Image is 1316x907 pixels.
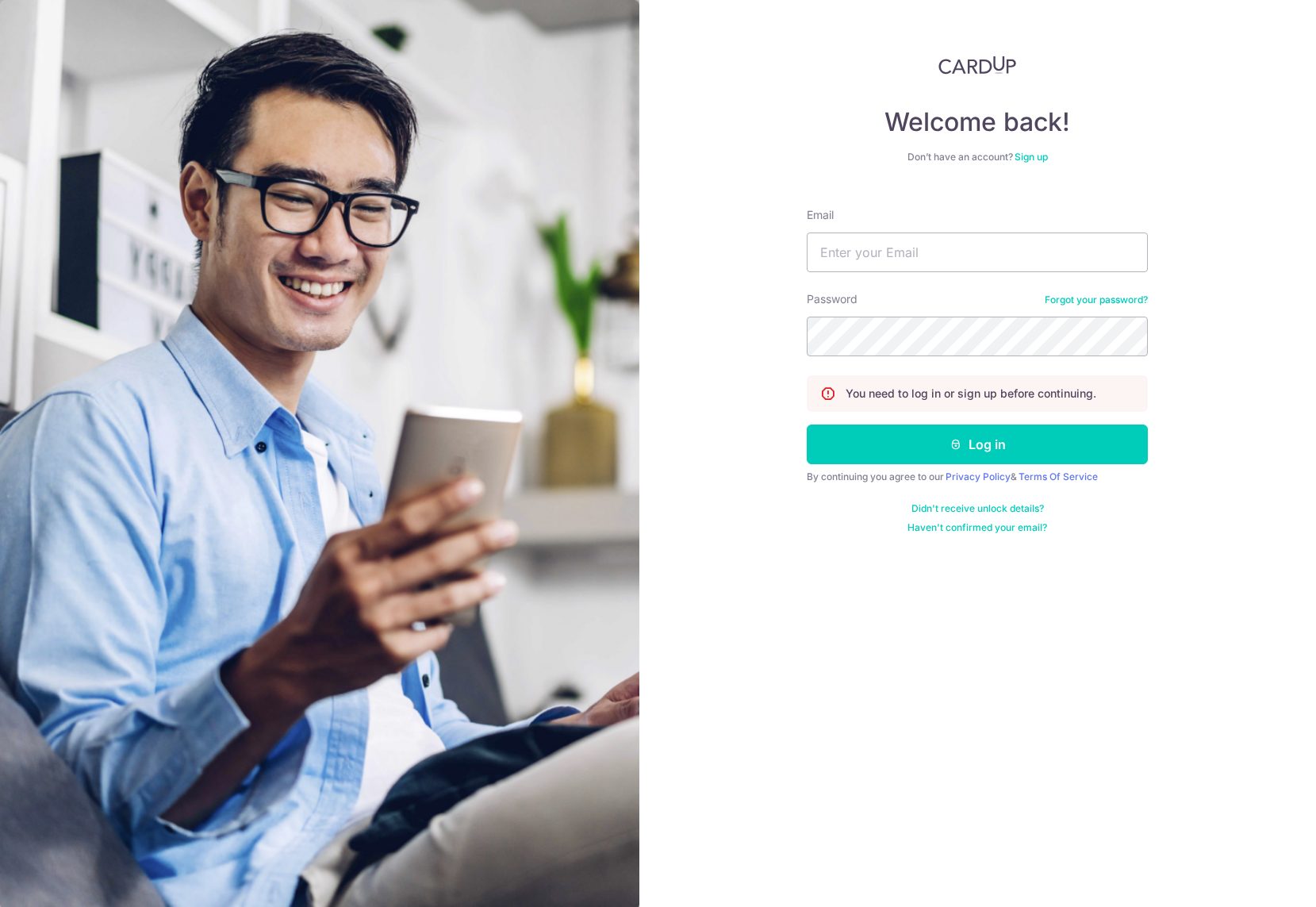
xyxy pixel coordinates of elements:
[807,207,834,223] label: Email
[907,521,1047,534] a: Haven't confirmed your email?
[1045,294,1148,306] a: Forgot your password?
[946,471,1011,482] a: Privacy Policy
[807,233,1148,272] input: Enter your Email
[807,425,1148,464] button: Log in
[911,502,1044,515] a: Didn't receive unlock details?
[938,56,1016,75] img: CardUp Logo
[807,106,1148,138] h4: Welcome back!
[1019,471,1098,482] a: Terms Of Service
[1015,151,1048,163] a: Sign up
[807,291,858,307] label: Password
[807,471,1148,483] div: By continuing you agree to our &
[846,386,1096,402] p: You need to log in or sign up before continuing.
[807,151,1148,163] div: Don’t have an account?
